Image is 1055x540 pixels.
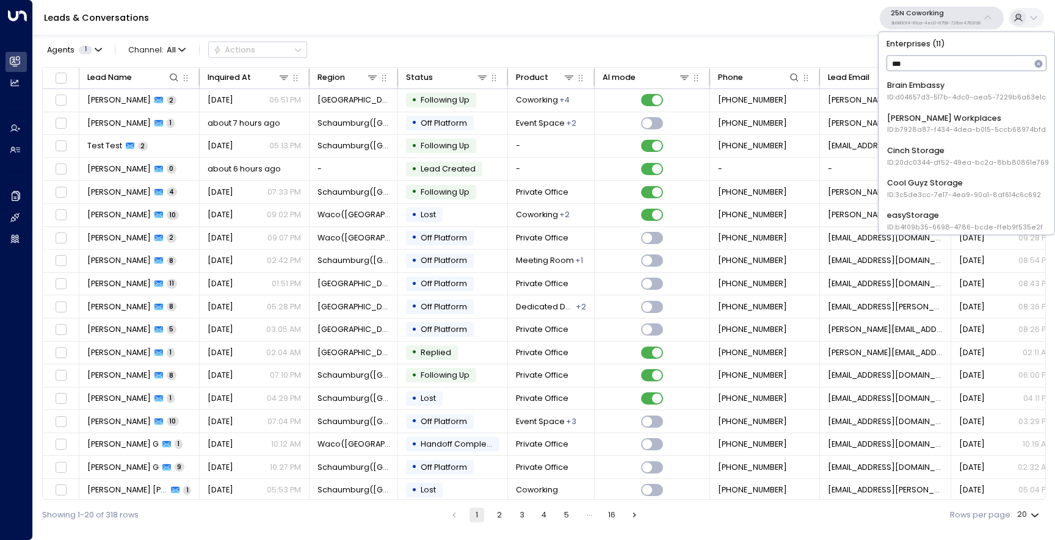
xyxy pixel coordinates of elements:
[317,118,390,129] span: Schaumburg(IL)
[559,209,570,220] div: Meeting Room,Private Office
[718,71,801,84] div: Phone
[411,275,417,293] div: •
[317,232,390,243] span: Waco(TX)
[575,255,583,266] div: Private Office
[208,41,307,58] button: Actions
[566,416,576,427] div: Meeting Room,Meeting Room / Event Space,Private Office
[411,320,417,339] div: •
[421,462,467,472] span: Off Platform
[54,369,68,383] span: Toggle select row
[1018,255,1053,266] p: 08:54 PM
[87,324,151,335] span: Russ Sher
[516,95,558,106] span: Coworking
[959,370,985,381] span: Sep 22, 2025
[516,118,565,129] span: Event Space
[828,118,943,129] span: sean.t.grim@medtronic.com
[317,484,390,495] span: Schaumburg(IL)
[208,301,233,312] span: Sep 19, 2025
[516,232,568,243] span: Private Office
[516,187,568,198] span: Private Office
[887,80,1046,103] div: Brain Embassy
[267,484,301,495] p: 05:53 PM
[421,301,467,312] span: Off Platform
[124,42,190,57] span: Channel:
[317,278,390,289] span: Frisco(TX)
[576,301,586,312] div: Meeting Room,Private Office
[582,508,596,522] div: …
[87,301,151,312] span: Chase Moyer
[175,439,183,448] span: 1
[167,211,179,220] span: 10
[411,206,417,225] div: •
[446,508,642,522] nav: pagination navigation
[828,232,943,243] span: mbruce@mainstayins.com
[208,255,233,266] span: Sep 22, 2025
[87,140,122,151] span: Test Test
[208,71,291,84] div: Inquired At
[421,416,467,427] span: Off Platform
[266,347,301,358] p: 02:04 AM
[828,95,943,106] span: allison.fox@trupowur.net
[208,232,233,243] span: Sep 23, 2025
[310,158,398,181] td: -
[47,46,74,54] span: Agents
[959,462,985,473] span: Apr 24, 2025
[828,71,869,84] div: Lead Email
[1018,301,1053,312] p: 08:36 PM
[208,416,233,427] span: Sep 05, 2025
[87,118,151,129] span: Sean Grim
[208,95,233,106] span: Yesterday
[79,46,92,54] span: 1
[718,118,787,129] span: +13125330501
[718,95,787,106] span: +18447074707
[267,393,301,404] p: 04:29 PM
[421,324,467,334] span: Off Platform
[1018,232,1053,243] p: 09:28 PM
[421,209,436,220] span: Lost
[267,301,301,312] p: 05:28 PM
[950,509,1012,521] label: Rows per page:
[421,370,469,380] span: Following Up
[54,208,68,222] span: Toggle select row
[208,324,233,335] span: Sep 16, 2025
[627,508,642,522] button: Go to next page
[516,462,568,473] span: Private Office
[1023,347,1053,358] p: 02:11 AM
[828,278,943,289] span: ed@elitefinancialedu.com
[1018,278,1053,289] p: 08:43 PM
[718,301,787,312] span: +19139917409
[87,209,151,220] span: Jurijs Girtakovskis
[54,323,68,337] span: Toggle select row
[828,439,943,450] span: travel@changecollaboration.com
[421,484,436,495] span: Lost
[1023,439,1053,450] p: 10:19 AM
[167,417,179,426] span: 10
[87,71,181,84] div: Lead Name
[87,255,151,266] span: Leslie Eichelberger
[208,347,233,358] span: Sep 16, 2025
[959,347,985,358] span: Sep 16, 2025
[411,297,417,316] div: •
[167,394,175,403] span: 1
[959,301,985,312] span: Sep 22, 2025
[421,140,469,151] span: Following Up
[1018,416,1053,427] p: 03:29 PM
[515,508,529,522] button: Go to page 3
[270,462,301,473] p: 10:27 PM
[959,393,985,404] span: Sep 22, 2025
[828,301,943,312] span: chase.moyer@causeyaviationunmanned.com
[959,255,985,266] span: Sep 22, 2025
[270,370,301,381] p: 07:10 PM
[54,117,68,131] span: Toggle select row
[891,10,981,17] p: 25N Coworking
[208,462,233,473] span: Apr 18, 2025
[828,187,943,198] span: catherine.bilous@gmail.com
[317,347,390,358] span: Buffalo Grove(IL)
[516,347,568,358] span: Private Office
[959,416,985,427] span: Sep 22, 2025
[828,324,943,335] span: russ.sher@comcast.net
[208,187,233,198] span: Sep 18, 2025
[411,91,417,110] div: •
[887,222,1043,232] span: ID: b4f09b35-6698-4786-bcde-ffeb9f535e2f
[411,343,417,362] div: •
